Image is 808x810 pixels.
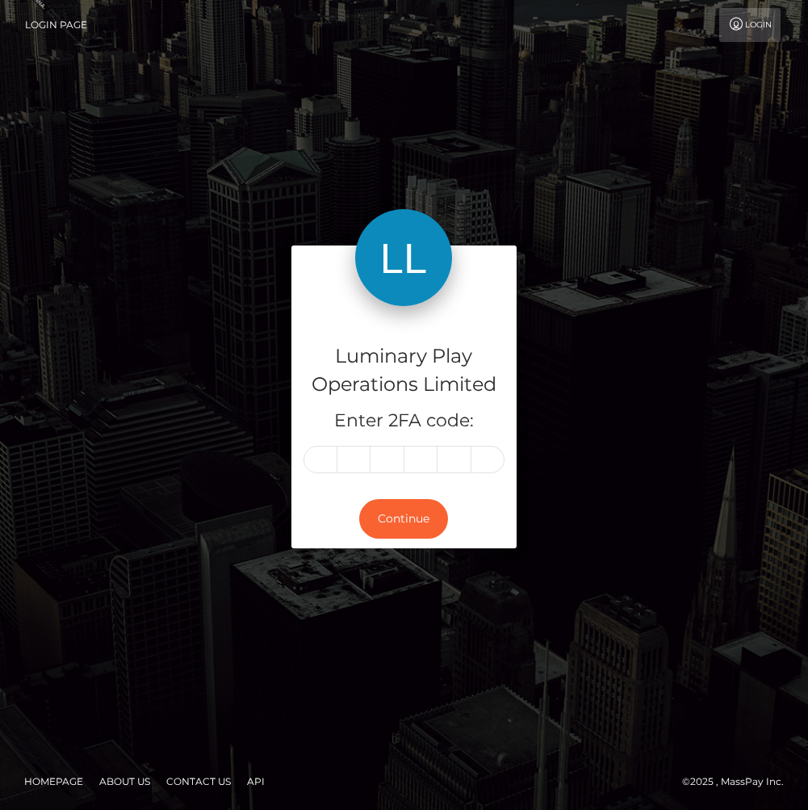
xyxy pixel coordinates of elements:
[359,499,448,539] button: Continue
[25,8,87,42] a: Login Page
[18,769,90,794] a: Homepage
[719,8,781,42] a: Login
[682,773,796,791] div: © 2025 , MassPay Inc.
[304,342,505,399] h4: Luminary Play Operations Limited
[304,409,505,434] h5: Enter 2FA code:
[160,769,237,794] a: Contact Us
[355,209,452,306] img: Luminary Play Operations Limited
[93,769,157,794] a: About Us
[241,769,271,794] a: API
